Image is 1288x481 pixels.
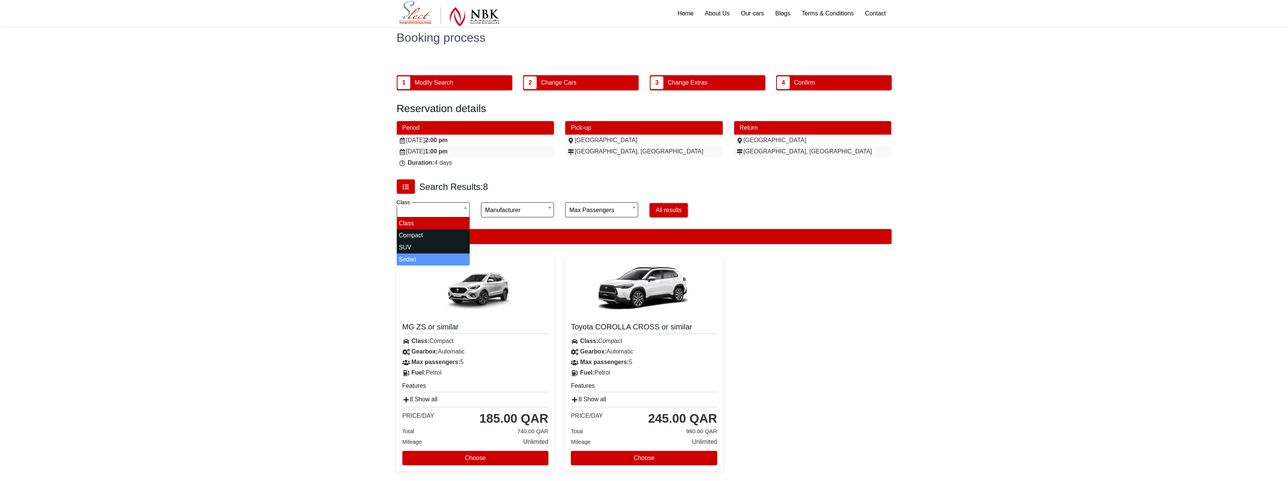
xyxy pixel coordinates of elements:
strong: Max passengers: [411,359,460,365]
strong: 1:00 pm [425,148,448,155]
strong: Gearbox: [411,348,438,355]
div: [GEOGRAPHIC_DATA], [GEOGRAPHIC_DATA] [736,148,890,155]
div: Automatic [565,346,723,357]
div: Petrol [397,367,554,378]
span: Confirm [791,76,818,90]
img: Select Rent a Car [399,1,499,27]
span: 4 [777,76,790,89]
li: Sedan [397,253,470,266]
h2: Reservation details [397,102,892,115]
h5: Features [402,382,549,392]
span: Manufacturer [485,203,550,218]
a: Toyota COROLLA CROSS or similar [571,322,717,334]
strong: Duration: [408,159,434,166]
button: All results [649,203,687,217]
button: 1 Modify Search [397,75,512,90]
div: [GEOGRAPHIC_DATA] [736,137,890,144]
a: MG ZS or similar [402,322,549,334]
strong: Fuel: [580,369,595,376]
strong: 2:00 pm [425,137,448,143]
a: 8 Show all [402,396,438,402]
span: Manufacturer [481,202,554,217]
h3: Search Results: [419,181,488,193]
div: Compact [397,229,892,244]
li: SUV [397,241,470,253]
strong: Max passengers: [580,359,629,365]
div: Return [734,121,892,135]
strong: Class: [580,338,598,344]
span: 3 [651,76,663,89]
div: Automatic [397,346,554,357]
div: Petrol [565,367,723,378]
div: [DATE] [399,148,552,155]
div: Price/day [402,412,434,420]
span: Modify Search [412,76,455,90]
strong: Class: [411,338,429,344]
label: Class [397,199,412,206]
li: Class [397,217,470,229]
li: Compact [397,229,470,241]
div: [GEOGRAPHIC_DATA], [GEOGRAPHIC_DATA] [567,148,721,155]
span: Total [571,428,583,434]
div: Compact [397,336,554,346]
img: MG ZS or similar [430,261,520,317]
span: 8 [483,182,488,192]
div: [DATE] [399,137,552,144]
div: 4 days [399,159,552,167]
a: 8 Show all [571,396,606,402]
button: Choose [402,451,549,465]
strong: Fuel: [411,369,426,376]
button: Choose [571,451,717,465]
div: Compact [565,336,723,346]
img: Toyota COROLLA CROSS or similar [599,261,689,317]
div: Period [397,121,554,135]
span: Max passengers [569,203,634,218]
span: Unlimited [692,437,717,447]
button: 3 Change Extras [650,75,765,90]
span: Mileage [571,439,591,445]
span: Total [402,428,414,434]
h5: Features [571,382,717,392]
span: Change Extras [665,76,710,90]
button: 2 Change Cars [523,75,639,90]
span: 1 [397,76,410,89]
div: [GEOGRAPHIC_DATA] [567,137,721,144]
span: Unlimited [523,437,548,447]
div: Pick-up [565,121,723,135]
span: Change Cars [538,76,579,90]
div: 5 [565,357,723,367]
div: 245.00 QAR [648,411,717,426]
span: Mileage [402,439,422,445]
strong: Gearbox: [580,348,607,355]
div: 185.00 QAR [479,411,548,426]
span: Max passengers [565,202,638,217]
span: 2 [524,76,537,89]
div: Price/day [571,412,603,420]
button: 4 Confirm [776,75,892,90]
h1: Booking process [397,32,892,44]
div: 5 [397,357,554,367]
span: 740.00 QAR [517,426,549,437]
span: 980.00 QAR [686,426,717,437]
